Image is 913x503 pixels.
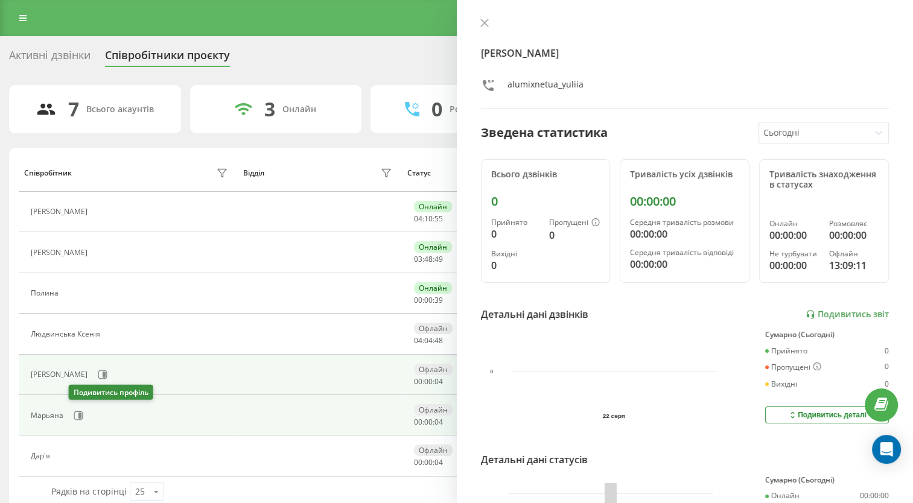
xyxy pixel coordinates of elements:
div: 25 [135,486,145,498]
div: Пропущені [549,218,600,228]
div: 0 [549,228,600,242]
div: Тривалість усіх дзвінків [630,169,739,180]
div: Офлайн [414,323,453,334]
div: Людвинська Ксенія [31,330,103,338]
div: Онлайн [769,220,819,228]
div: 00:00:00 [630,194,739,209]
span: 00 [414,417,422,427]
span: 04 [414,335,422,346]
span: 00 [414,457,422,467]
div: Онлайн [282,104,316,115]
span: 04 [414,214,422,224]
div: 13:09:11 [829,258,879,273]
div: Пропущені [765,362,821,372]
div: [PERSON_NAME] [31,207,91,216]
div: Офлайн [829,250,879,258]
div: Не турбувати [769,250,819,258]
text: 0 [490,368,494,375]
div: Open Intercom Messenger [872,435,901,464]
div: Вихідні [491,250,540,258]
span: Рядків на сторінці [51,486,127,497]
div: alumixnetua_yuliia [507,78,584,96]
text: 22 серп [603,413,625,419]
div: Полина [31,289,62,297]
span: 04 [434,457,443,467]
div: Онлайн [414,201,452,212]
div: 0 [491,194,600,209]
div: Співробітник [24,169,72,177]
div: Всього дзвінків [491,169,600,180]
div: 3 [264,98,275,121]
div: 0 [885,362,889,372]
span: 39 [434,295,443,305]
div: 0 [491,258,540,273]
div: 0 [491,227,540,241]
span: 03 [414,254,422,264]
span: 55 [434,214,443,224]
div: 00:00:00 [829,228,879,242]
div: Подивитись профіль [69,385,153,400]
div: : : [414,215,443,223]
span: 00 [424,295,433,305]
div: Детальні дані дзвінків [481,307,588,321]
span: 48 [434,335,443,346]
div: Зведена статистика [481,124,608,142]
span: 00 [414,295,422,305]
div: Подивитись деталі [787,410,867,420]
div: : : [414,378,443,386]
div: Офлайн [414,404,453,416]
div: Середня тривалість відповіді [630,248,739,257]
div: Прийнято [491,218,540,227]
div: Онлайн [414,282,452,294]
div: Розмовляє [829,220,879,228]
div: 0 [885,347,889,355]
div: Тривалість знаходження в статусах [769,169,879,190]
h4: [PERSON_NAME] [481,46,889,60]
div: : : [414,296,443,305]
span: 49 [434,254,443,264]
div: Статус [407,169,431,177]
div: Відділ [243,169,264,177]
span: 00 [414,376,422,387]
span: 00 [424,417,433,427]
div: Детальні дані статусів [481,452,588,467]
div: Офлайн [414,364,453,375]
a: Подивитись звіт [806,309,889,320]
span: 00 [424,376,433,387]
div: Вихідні [765,380,797,388]
span: 10 [424,214,433,224]
div: 7 [68,98,79,121]
div: : : [414,337,443,345]
div: Сумарно (Сьогодні) [765,476,889,484]
div: [PERSON_NAME] [31,370,91,379]
div: Активні дзвінки [9,49,91,68]
span: 48 [424,254,433,264]
div: Офлайн [414,444,453,456]
div: 0 [431,98,442,121]
div: Дар'я [31,452,53,460]
div: 0 [885,380,889,388]
div: [PERSON_NAME] [31,248,91,257]
div: Сумарно (Сьогодні) [765,331,889,339]
div: Розмовляють [450,104,508,115]
div: 00:00:00 [769,258,819,273]
div: Співробітники проєкту [105,49,230,68]
div: : : [414,255,443,264]
div: 00:00:00 [769,228,819,242]
span: 04 [434,417,443,427]
div: 00:00:00 [860,492,889,500]
button: Подивитись деталі [765,407,889,423]
div: 00:00:00 [630,257,739,271]
div: Прийнято [765,347,807,355]
div: Онлайн [414,241,452,253]
div: Марьяна [31,411,66,420]
div: : : [414,418,443,426]
div: Середня тривалість розмови [630,218,739,227]
span: 00 [424,457,433,467]
div: : : [414,458,443,467]
div: 00:00:00 [630,227,739,241]
div: Всього акаунтів [86,104,154,115]
div: Онлайн [765,492,800,500]
span: 04 [434,376,443,387]
span: 04 [424,335,433,346]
